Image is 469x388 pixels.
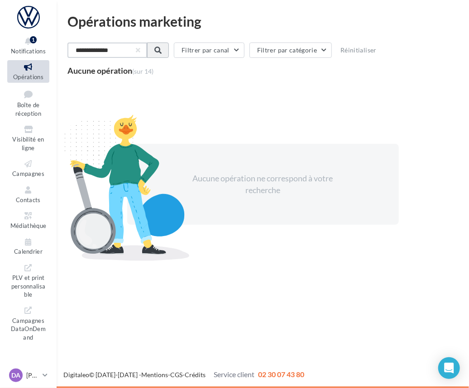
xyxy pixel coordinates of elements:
button: Filtrer par canal [174,43,244,58]
a: Crédits [185,371,206,379]
span: Campagnes DataOnDemand [11,315,46,341]
a: Calendrier [7,235,49,257]
span: Opérations [13,73,43,80]
div: 1 [30,36,37,43]
a: Campagnes [7,157,49,179]
span: Médiathèque [10,222,47,229]
span: © [DATE]-[DATE] - - - [63,371,304,379]
span: 02 30 07 43 80 [258,370,304,379]
a: Opérations [7,60,49,82]
span: DA [11,371,20,380]
span: Campagnes [12,170,44,177]
a: PLV et print personnalisable [7,261,49,300]
span: Service client [214,370,254,379]
span: Visibilité en ligne [12,136,44,151]
a: Visibilité en ligne [7,123,49,153]
button: Réinitialiser [337,45,380,56]
span: Boîte de réception [15,101,41,117]
a: Campagnes DataOnDemand [7,303,49,343]
div: Open Intercom Messenger [438,357,460,379]
div: Aucune opération [67,66,153,75]
a: Contacts [7,183,49,205]
a: Mentions [141,371,168,379]
span: PLV et print personnalisable [11,272,46,298]
button: Notifications 1 [7,34,49,57]
span: (sur 14) [132,67,153,75]
div: Opérations marketing [67,14,458,28]
div: Aucune opération ne correspond à votre recherche [185,173,341,196]
a: Médiathèque [7,209,49,231]
a: DA [PERSON_NAME] [7,367,49,384]
p: [PERSON_NAME] [26,371,39,380]
span: Calendrier [14,248,43,256]
a: Boîte de réception [7,86,49,119]
button: Filtrer par catégorie [249,43,332,58]
a: Digitaleo [63,371,89,379]
span: Contacts [16,196,41,203]
a: CGS [170,371,182,379]
span: Notifications [11,47,46,55]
